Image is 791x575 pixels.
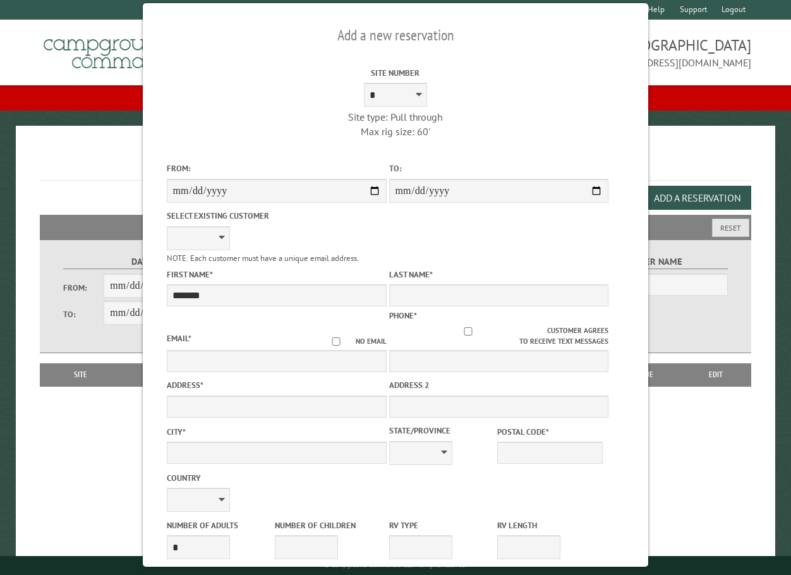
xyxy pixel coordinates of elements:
[389,519,495,531] label: RV Type
[63,282,104,294] label: From:
[286,110,505,124] div: Site type: Pull through
[167,210,387,222] label: Select existing customer
[643,186,751,210] button: Add a Reservation
[40,25,198,74] img: Campground Commander
[389,379,609,391] label: Address 2
[167,472,387,484] label: Country
[115,363,206,386] th: Dates
[497,426,603,438] label: Postal Code
[497,519,603,531] label: RV Length
[63,255,226,269] label: Dates
[317,337,355,346] input: No email
[167,379,387,391] label: Address
[389,327,548,336] input: Customer agrees to receive text messages
[167,333,191,344] label: Email
[324,561,467,569] small: © Campground Commander LLC. All rights reserved.
[40,215,752,239] h2: Filters
[167,426,387,438] label: City
[275,519,380,531] label: Number of Children
[317,336,386,347] label: No email
[167,269,387,281] label: First Name
[286,124,505,138] div: Max rig size: 60'
[389,162,609,174] label: To:
[46,363,115,386] th: Site
[712,219,749,237] button: Reset
[167,23,625,47] h2: Add a new reservation
[40,146,752,181] h1: Reservations
[389,425,495,437] label: State/Province
[167,253,359,263] small: NOTE: Each customer must have a unique email address.
[63,308,104,320] label: To:
[389,325,609,347] label: Customer agrees to receive text messages
[167,519,272,531] label: Number of Adults
[680,363,751,386] th: Edit
[167,162,387,174] label: From:
[389,269,609,281] label: Last Name
[286,67,505,79] label: Site Number
[389,310,417,321] label: Phone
